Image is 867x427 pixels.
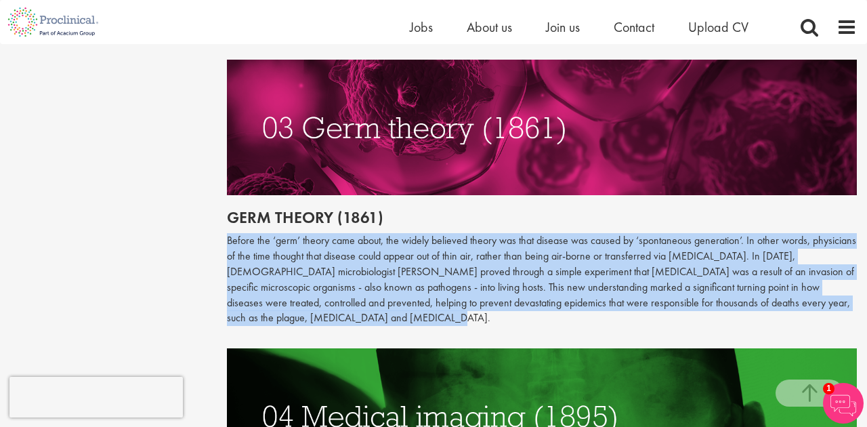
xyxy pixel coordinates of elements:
[467,18,512,36] a: About us
[227,209,857,226] h2: Germ theory (1861)
[227,233,857,326] p: Before the ‘germ’ theory came about, the widely believed theory was that disease was caused by ‘s...
[823,383,834,394] span: 1
[688,18,748,36] a: Upload CV
[614,18,654,36] a: Contact
[410,18,433,36] a: Jobs
[823,383,864,424] img: Chatbot
[227,60,857,195] img: germ theory
[546,18,580,36] a: Join us
[9,377,183,418] iframe: reCAPTCHA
